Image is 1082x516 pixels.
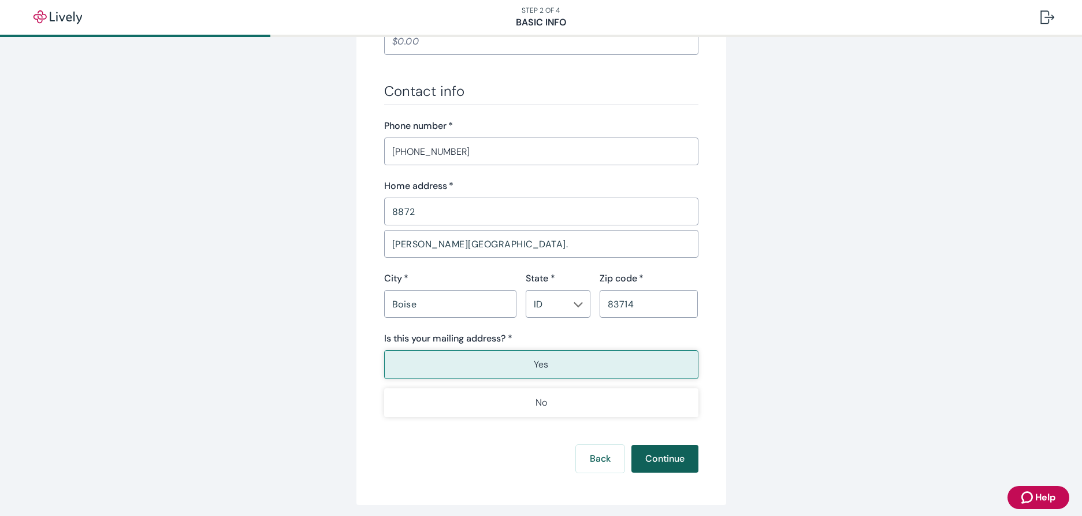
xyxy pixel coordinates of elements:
[600,292,698,315] input: Zip code
[1035,491,1055,504] span: Help
[384,200,698,223] input: Address line 1
[534,358,548,372] p: Yes
[536,396,547,410] p: No
[529,296,568,312] input: --
[631,445,698,473] button: Continue
[1031,3,1064,31] button: Log out
[384,140,698,163] input: (555) 555-5555
[600,272,644,285] label: Zip code
[384,232,698,255] input: Address line 2
[1021,491,1035,504] svg: Zendesk support icon
[576,445,624,473] button: Back
[574,300,583,309] svg: Chevron icon
[384,83,698,100] h3: Contact info
[1007,486,1069,509] button: Zendesk support iconHelp
[25,10,90,24] img: Lively
[384,350,698,379] button: Yes
[526,272,555,285] label: State *
[384,332,512,346] label: Is this your mailing address? *
[572,299,584,310] button: Open
[384,388,698,417] button: No
[384,179,453,193] label: Home address
[384,292,516,315] input: City
[384,272,408,285] label: City
[384,119,453,133] label: Phone number
[384,29,698,53] input: $0.00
